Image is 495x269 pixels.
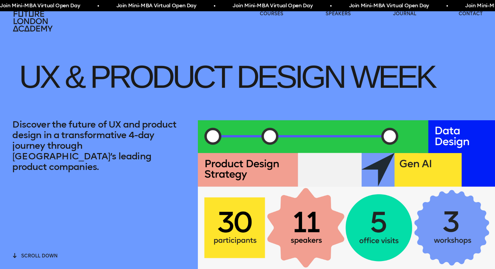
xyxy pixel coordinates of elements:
span: • [329,2,331,10]
span: • [97,2,98,10]
span: • [445,2,447,10]
button: scroll down [12,252,58,259]
h1: UX & Product Design Week [12,41,441,113]
span: scroll down [21,253,58,259]
span: • [213,2,214,10]
a: journal [393,11,416,17]
a: speakers [326,11,351,17]
a: courses [260,11,283,17]
p: Discover the future of UX and product design in a transformative 4-day journey through [GEOGRAPHI... [12,119,186,172]
a: contact [459,11,483,17]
